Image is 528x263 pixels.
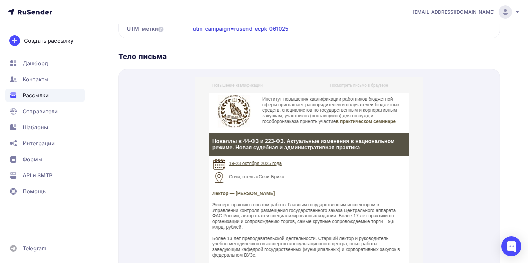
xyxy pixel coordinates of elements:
span: Дашборд [23,59,48,67]
p: Более 13 лет преподавательской деятельности. Старший лектор и руководитель учебно-методического и... [18,158,211,181]
img: some image [23,17,56,51]
strong: в практическом семинаре [141,41,201,47]
span: Telegram [23,244,46,252]
a: Отправители [5,105,85,118]
p: Сочи, отель «Сочи-Бриз» [34,97,211,102]
a: Посмотреть письмо в браузере [135,5,193,10]
span: Повышение квалификации [18,6,68,10]
a: [EMAIL_ADDRESS][DOMAIN_NAME] [413,5,520,19]
span: Интеграции [23,139,55,147]
a: Формы [5,153,85,166]
div: UTM-метки [127,25,163,33]
p: Эксперт-практик с опытом работы Главным государственным инспектором в Управлении контроля размеще... [18,125,211,153]
p: Институт повышения квалификации работников бюджетной сферы приглашает распорядителей и получателе... [68,19,211,47]
span: Шаблоны [23,123,48,131]
span: Посмотреть письмо в браузере [135,6,193,10]
span: API и SMTP [23,171,52,179]
div: Тело письма [118,52,500,61]
strong: Новеллы в 44-ФЗ и 223-ФЗ. Актуальные изменения в национальном режиме. Новая судебная и администра... [18,61,200,73]
a: Шаблоны [5,121,85,134]
a: 19-23 октября 2025 года [34,83,87,89]
a: Контакты [5,73,85,86]
span: [EMAIL_ADDRESS][DOMAIN_NAME] [413,9,495,15]
span: Отправители [23,107,58,115]
span: Контакты [23,75,48,83]
a: Рассылки [5,89,85,102]
div: utm_campaign=rusend_ecpk_061025 [193,25,289,33]
span: Помощь [23,187,46,195]
strong: Лектор — [PERSON_NAME] [18,113,80,119]
img: some image [18,80,31,93]
img: some image [18,93,31,107]
a: Дашборд [5,57,85,70]
span: Рассылки [23,91,49,99]
span: Формы [23,155,42,163]
div: Создать рассылку [24,37,73,45]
